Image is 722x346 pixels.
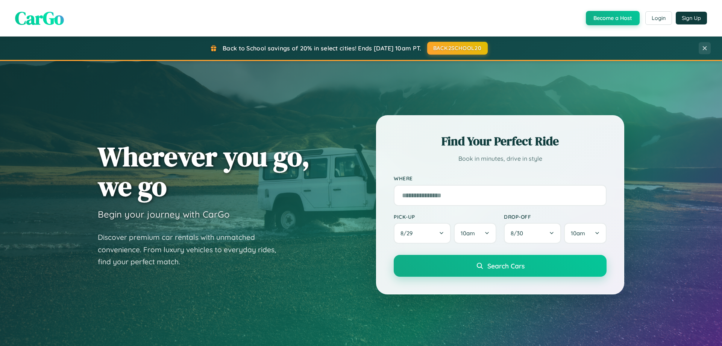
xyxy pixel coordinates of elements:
span: Search Cars [487,262,525,270]
label: Where [394,175,607,182]
h1: Wherever you go, we go [98,142,310,201]
button: Search Cars [394,255,607,277]
button: Sign Up [676,12,707,24]
label: Pick-up [394,213,496,220]
p: Discover premium car rentals with unmatched convenience. From luxury vehicles to everyday rides, ... [98,231,286,268]
button: Login [645,11,672,25]
button: BACK2SCHOOL20 [427,42,488,55]
span: 10am [571,230,585,237]
span: CarGo [15,6,64,30]
button: 8/29 [394,223,451,244]
button: Become a Host [586,11,640,25]
p: Book in minutes, drive in style [394,153,607,164]
button: 8/30 [504,223,561,244]
span: Back to School savings of 20% in select cities! Ends [DATE] 10am PT. [223,44,421,52]
button: 10am [454,223,496,244]
span: 8 / 29 [400,230,416,237]
h3: Begin your journey with CarGo [98,209,230,220]
label: Drop-off [504,213,607,220]
span: 8 / 30 [511,230,527,237]
span: 10am [461,230,475,237]
h2: Find Your Perfect Ride [394,133,607,149]
button: 10am [564,223,607,244]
